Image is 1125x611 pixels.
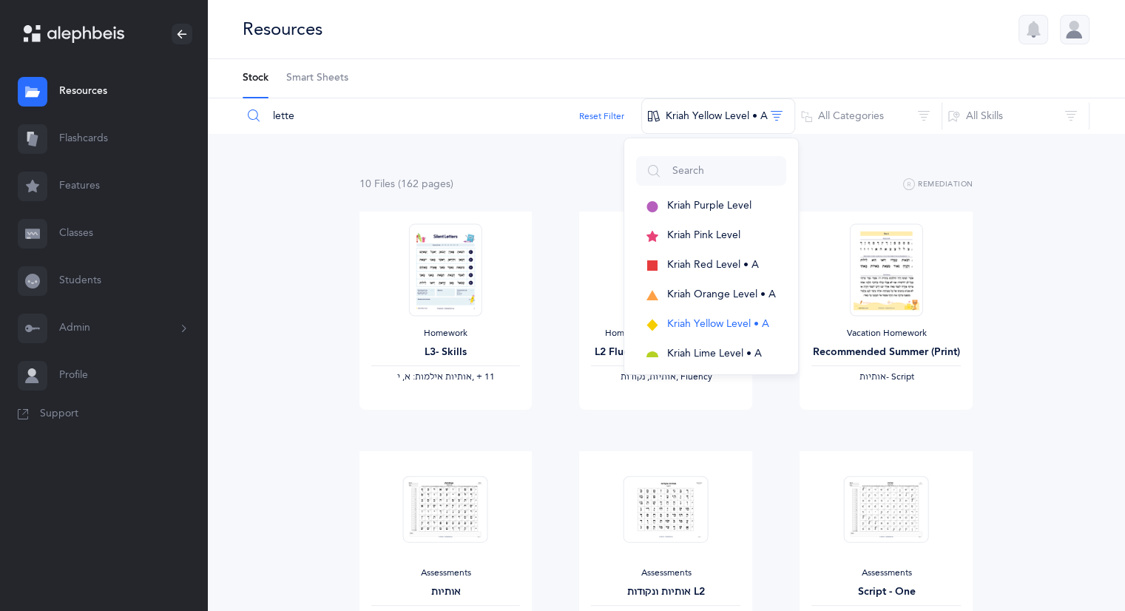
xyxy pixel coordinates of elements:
[811,345,961,360] div: Recommended Summer (Print)
[667,318,769,330] span: Kriah Yellow Level • A
[398,178,453,190] span: (162 page )
[371,345,521,360] div: L3- Skills
[286,71,348,86] span: Smart Sheets
[859,371,885,382] span: ‫אותיות‬
[591,328,740,340] div: Homework, General Resources
[591,567,740,579] div: Assessments
[903,176,973,194] button: Remediation
[636,221,786,251] button: Kriah Pink Level
[667,259,759,271] span: Kriah Red Level • A
[403,476,488,543] img: Test_Form_-_%D7%90%D7%95%D7%AA%D7%99%D7%95%D7%AA_thumbnail_1703568131.png
[371,584,521,600] div: אותיות
[667,348,762,359] span: Kriah Lime Level • A
[409,223,482,316] img: Homework_L3_Skills_Y_EN_thumbnail_1741229587.png
[243,17,322,41] div: Resources
[844,476,929,543] img: Test_Form_-_%D7%90%D7%95%D7%AA%D7%99%D7%95%D7%AA_-Script_thumbnail_1703785823.png
[371,328,521,340] div: Homework
[371,371,521,383] div: ‪, + 11‬
[811,584,961,600] div: Script - One
[446,178,450,190] span: s
[850,223,922,316] img: Recommended_Summer_Print_EN_thumbnail_1717592177.png
[942,98,1089,134] button: All Skills
[811,371,961,383] div: - Script
[40,407,78,422] span: Support
[641,98,795,134] button: Kriah Yellow Level • A
[667,288,776,300] span: Kriah Orange Level • A
[811,567,961,579] div: Assessments
[591,584,740,600] div: אותיות ונקודות L2
[636,251,786,280] button: Kriah Red Level • A
[391,178,395,190] span: s
[667,229,740,241] span: Kriah Pink Level
[242,98,642,134] input: Search Resources
[636,369,786,399] button: Kriah Green Level • A
[794,98,942,134] button: All Categories
[636,340,786,369] button: Kriah Lime Level • A
[371,567,521,579] div: Assessments
[636,310,786,340] button: Kriah Yellow Level • A
[811,328,961,340] div: Vacation Homework
[624,476,709,543] img: Test_Form_-_%D7%90%D7%95%D7%AA%D7%99%D7%95%D7%AA_%D7%95%D7%A0%D7%A7%D7%95%D7%93%D7%95%D7%AA_L2_th...
[667,200,751,212] span: Kriah Purple Level
[636,192,786,221] button: Kriah Purple Level
[359,178,395,190] span: 10 File
[591,345,740,360] div: L2 Fluency Letters & Nekudos
[591,371,740,383] div: , Fluency
[620,371,675,382] span: ‫אותיות, נקודות‬
[579,109,624,123] button: Reset Filter
[636,156,786,186] input: Search
[636,280,786,310] button: Kriah Orange Level • A
[396,371,471,382] span: ‫אותיות אילמות: א, י‬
